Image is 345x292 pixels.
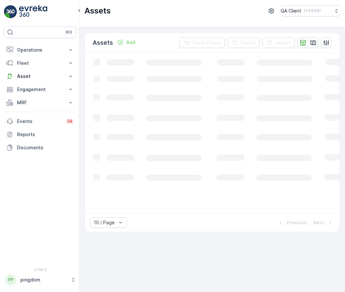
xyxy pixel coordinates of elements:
[84,6,111,16] p: Assets
[4,83,77,96] button: Engagement
[313,219,334,227] button: Next
[4,43,77,57] button: Operations
[263,37,295,48] button: Import
[287,219,307,226] p: Previous
[65,30,72,35] p: ⌘B
[114,38,138,46] button: Add
[17,99,63,106] p: MRF
[17,86,63,93] p: Engagement
[304,8,321,13] p: ( +03:00 )
[17,144,74,151] p: Documents
[67,119,73,124] p: 34
[20,277,67,283] p: pingdom
[276,39,291,46] p: Import
[4,128,77,141] a: Reports
[19,5,47,18] img: logo_light-DOdMpM7g.png
[313,219,324,226] p: Next
[241,39,256,46] p: Export
[277,219,308,227] button: Previous
[193,39,221,46] p: Clear Filters
[4,273,77,287] button: PPpingdom
[4,268,77,272] span: v 1.49.2
[4,5,17,18] img: logo
[179,37,225,48] button: Clear Filters
[281,8,301,14] p: QA Client
[281,5,340,16] button: QA Client(+03:00)
[4,70,77,83] button: Asset
[17,118,62,125] p: Events
[17,47,63,53] p: Operations
[4,115,77,128] a: Events34
[126,39,135,46] p: Add
[17,73,63,80] p: Asset
[228,37,260,48] button: Export
[93,38,113,47] p: Assets
[17,60,63,66] p: Fleet
[4,96,77,109] button: MRF
[4,57,77,70] button: Fleet
[6,275,16,285] div: PP
[17,131,74,138] p: Reports
[4,141,77,154] a: Documents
